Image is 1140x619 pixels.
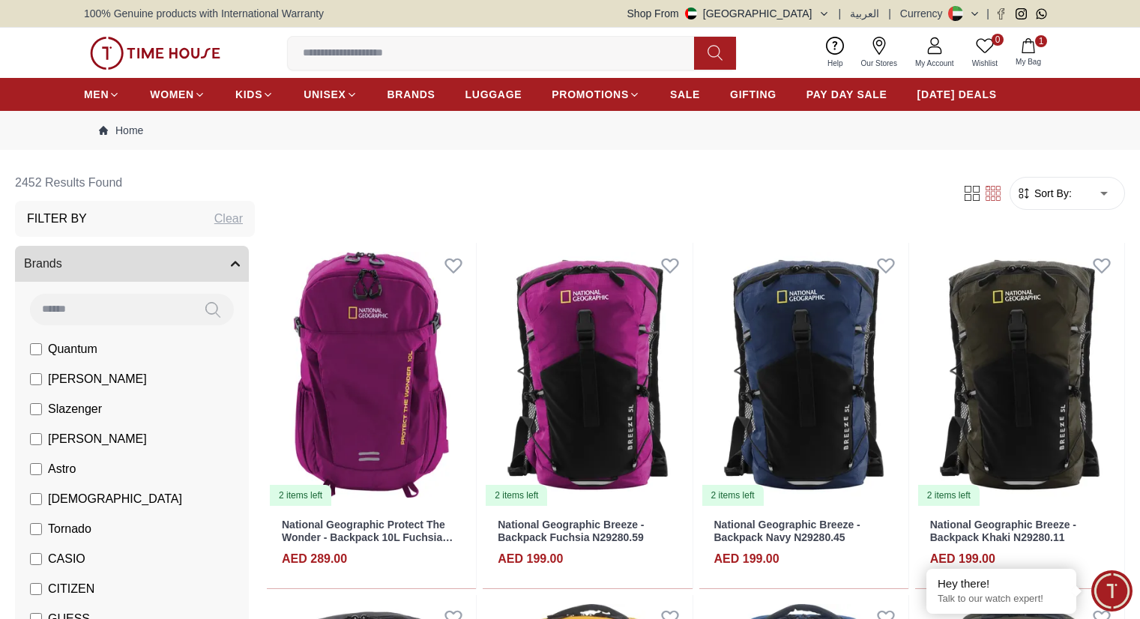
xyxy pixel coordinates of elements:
button: Shop From[GEOGRAPHIC_DATA] [627,6,830,21]
span: [DATE] DEALS [917,87,997,102]
span: [PERSON_NAME] [48,430,147,448]
a: National Geographic Breeze - Backpack Navy N29280.452 items left [699,243,908,507]
input: Astro [30,463,42,475]
a: National Geographic Breeze - Backpack Khaki N29280.112 items left [915,243,1124,507]
a: National Geographic Breeze - Backpack Khaki N29280.11 [930,519,1076,543]
img: United Arab Emirates [685,7,697,19]
span: Astro [48,460,76,478]
a: Whatsapp [1036,8,1047,19]
a: WOMEN [150,81,205,108]
span: Brands [24,255,62,273]
div: Chat Widget [1091,570,1133,612]
a: Help [818,34,852,72]
span: PROMOTIONS [552,87,629,102]
h4: AED 199.00 [498,550,563,568]
button: العربية [850,6,879,21]
span: WOMEN [150,87,194,102]
span: Our Stores [855,58,903,69]
span: Slazenger [48,400,102,418]
span: SALE [670,87,700,102]
input: [DEMOGRAPHIC_DATA] [30,493,42,505]
p: Talk to our watch expert! [938,593,1065,606]
span: 1 [1035,35,1047,47]
span: Quantum [48,340,97,358]
a: National Geographic Breeze - Backpack Navy N29280.45 [714,519,860,543]
input: [PERSON_NAME] [30,433,42,445]
span: Help [821,58,849,69]
h4: AED 199.00 [930,550,995,568]
span: 0 [992,34,1004,46]
a: [DATE] DEALS [917,81,997,108]
img: ... [90,37,220,70]
h4: AED 199.00 [714,550,779,568]
h3: Filter By [27,210,87,228]
a: UNISEX [304,81,357,108]
span: Sort By: [1031,186,1072,201]
span: Tornado [48,520,91,538]
a: National Geographic Protect The Wonder - Backpack 10L Fuchsia N29282.592 items left [267,243,476,507]
span: | [888,6,891,21]
a: National Geographic Breeze - Backpack Fuchsia N29280.59 [498,519,644,543]
a: LUGGAGE [465,81,522,108]
div: 2 items left [270,485,331,506]
a: 0Wishlist [963,34,1007,72]
a: PAY DAY SALE [806,81,887,108]
img: National Geographic Breeze - Backpack Navy N29280.45 [699,243,908,507]
div: Hey there! [938,576,1065,591]
span: GIFTING [730,87,776,102]
a: Facebook [995,8,1007,19]
a: National Geographic Breeze - Backpack Fuchsia N29280.592 items left [483,243,692,507]
a: KIDS [235,81,274,108]
button: Brands [15,246,249,282]
span: BRANDS [387,87,435,102]
a: PROMOTIONS [552,81,640,108]
div: Clear [214,210,243,228]
span: | [986,6,989,21]
a: MEN [84,81,120,108]
span: MEN [84,87,109,102]
span: LUGGAGE [465,87,522,102]
span: 100% Genuine products with International Warranty [84,6,324,21]
input: Slazenger [30,403,42,415]
span: My Bag [1010,56,1047,67]
input: CASIO [30,553,42,565]
input: Tornado [30,523,42,535]
img: National Geographic Breeze - Backpack Fuchsia N29280.59 [483,243,692,507]
input: Quantum [30,343,42,355]
div: 2 items left [918,485,980,506]
h6: 2452 Results Found [15,165,255,201]
span: [DEMOGRAPHIC_DATA] [48,490,182,508]
a: GIFTING [730,81,776,108]
img: National Geographic Protect The Wonder - Backpack 10L Fuchsia N29282.59 [267,243,476,507]
span: | [839,6,842,21]
a: SALE [670,81,700,108]
a: BRANDS [387,81,435,108]
span: [PERSON_NAME] [48,370,147,388]
div: 2 items left [702,485,764,506]
span: CASIO [48,550,85,568]
input: CITIZEN [30,583,42,595]
span: UNISEX [304,87,346,102]
a: Home [99,123,143,138]
input: [PERSON_NAME] [30,373,42,385]
nav: Breadcrumb [84,111,1056,150]
span: My Account [909,58,960,69]
div: Currency [900,6,949,21]
a: Our Stores [852,34,906,72]
div: 2 items left [486,485,547,506]
img: National Geographic Breeze - Backpack Khaki N29280.11 [915,243,1124,507]
button: Sort By: [1016,186,1072,201]
span: KIDS [235,87,262,102]
span: Wishlist [966,58,1004,69]
span: CITIZEN [48,580,94,598]
a: National Geographic Protect The Wonder - Backpack 10L Fuchsia N29282.59 [282,519,453,556]
a: Instagram [1016,8,1027,19]
span: PAY DAY SALE [806,87,887,102]
h4: AED 289.00 [282,550,347,568]
button: 1My Bag [1007,35,1050,70]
